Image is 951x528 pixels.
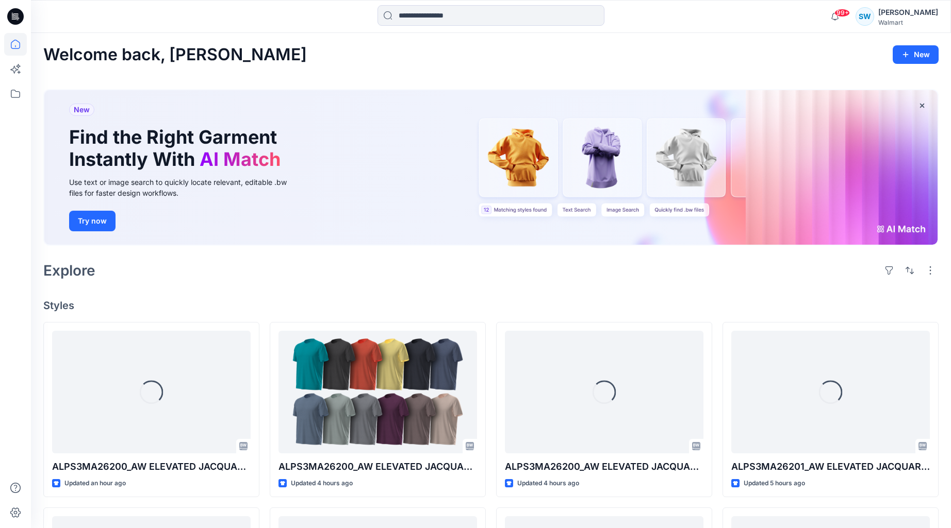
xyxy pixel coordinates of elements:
span: AI Match [200,148,281,171]
div: Use text or image search to quickly locate relevant, editable .bw files for faster design workflows. [69,177,301,198]
p: ALPS3MA26201_AW ELEVATED JACQUARD FASHION TEE OPTION 3C PT-WX-27409 [731,459,930,474]
span: 99+ [834,9,850,17]
p: ALPS3MA26200_AW ELEVATED JACQUARD FASHION TEE OPTION 2 PT-WX-7208-1 [505,459,703,474]
p: Updated 4 hours ago [517,478,579,489]
a: ALPS3MA26200_AW ELEVATED JACQUARD FASHION TEE OPTION 2 PT-WX-16060-61 [278,331,477,453]
h1: Find the Right Garment Instantly With [69,126,286,171]
button: Try now [69,211,116,231]
h2: Explore [43,262,95,279]
span: New [74,104,90,116]
p: Updated 4 hours ago [291,478,353,489]
p: ALPS3MA26200_AW ELEVATED JACQUARD FASHION TEE OPTION 2 PT-WX-16060-61 [278,459,477,474]
h2: Welcome back, [PERSON_NAME] [43,45,307,64]
button: New [893,45,939,64]
p: Updated an hour ago [64,478,126,489]
div: [PERSON_NAME] [878,6,938,19]
div: SW [856,7,874,26]
p: Updated 5 hours ago [744,478,805,489]
h4: Styles [43,299,939,312]
div: Walmart [878,19,938,26]
p: ALPS3MA26200_AW ELEVATED JACQUARD FASHION TEE OPTION 2 PT-WX-33709 [52,459,251,474]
